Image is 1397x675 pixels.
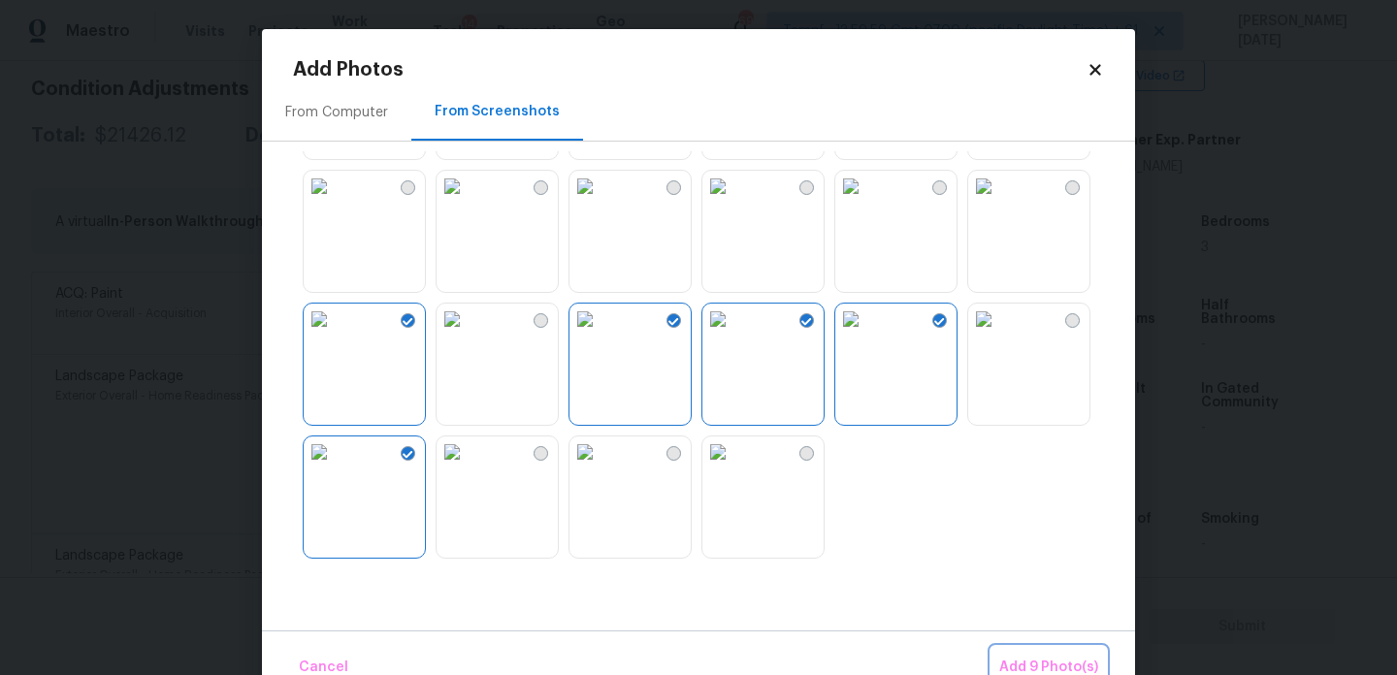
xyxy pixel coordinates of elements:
[934,318,945,326] img: Screenshot Selected Check Icon
[435,102,560,121] div: From Screenshots
[403,451,413,459] img: Screenshot Selected Check Icon
[801,318,812,326] img: Screenshot Selected Check Icon
[668,318,679,326] img: Screenshot Selected Check Icon
[403,318,413,326] img: Screenshot Selected Check Icon
[285,103,388,122] div: From Computer
[293,60,1087,80] h2: Add Photos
